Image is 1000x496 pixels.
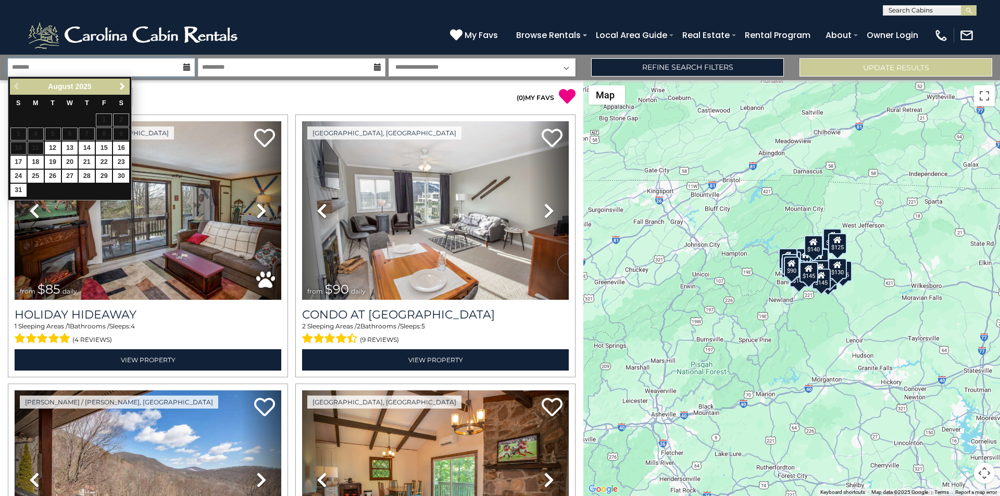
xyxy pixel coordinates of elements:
[302,121,569,300] img: thumbnail_163280808.jpeg
[586,482,620,496] img: Google
[45,142,61,155] a: 12
[96,170,112,183] a: 29
[15,322,281,347] div: Sleeping Areas / Bathrooms / Sleeps:
[974,463,995,484] button: Map camera controls
[51,99,55,107] span: Tuesday
[784,256,799,277] div: $90
[45,156,61,169] a: 19
[307,126,461,139] a: [GEOGRAPHIC_DATA], [GEOGRAPHIC_DATA]
[302,322,306,330] span: 2
[15,121,281,300] img: thumbnail_163267576.jpeg
[934,489,949,495] a: Terms
[871,489,928,495] span: Map data ©2025 Google
[591,26,672,44] a: Local Area Guide
[85,99,89,107] span: Thursday
[113,170,129,183] a: 30
[28,156,44,169] a: 18
[542,397,562,419] a: Add to favorites
[37,282,60,297] span: $85
[421,322,425,330] span: 5
[302,308,569,322] h3: Condo at Pinnacle Inn Resort
[16,99,20,107] span: Sunday
[62,170,78,183] a: 27
[62,156,78,169] a: 20
[974,85,995,106] button: Toggle fullscreen view
[861,26,923,44] a: Owner Login
[131,322,135,330] span: 4
[79,170,95,183] a: 28
[740,26,816,44] a: Rental Program
[934,28,948,43] img: phone-regular-white.png
[823,228,842,249] div: $110
[113,156,129,169] a: 23
[779,248,797,269] div: $125
[781,257,800,277] div: $145
[79,156,95,169] a: 21
[10,184,27,197] a: 31
[799,262,818,283] div: $145
[20,287,35,295] span: from
[799,58,992,77] button: Update Results
[10,170,27,183] a: 24
[33,99,39,107] span: Monday
[511,26,586,44] a: Browse Rentals
[955,489,997,495] a: Report a map error
[45,170,61,183] a: 26
[68,322,70,330] span: 1
[357,322,360,330] span: 2
[542,128,562,150] a: Add to favorites
[959,28,974,43] img: mail-regular-white.png
[116,80,129,93] a: Next
[517,94,525,101] span: ( )
[118,82,127,91] span: Next
[325,282,349,297] span: $90
[75,82,91,91] span: 2025
[96,142,112,155] a: 15
[28,170,44,183] a: 25
[102,99,106,107] span: Friday
[96,156,112,169] a: 22
[586,482,620,496] a: Open this area in Google Maps (opens a new window)
[79,142,95,155] a: 14
[302,308,569,322] a: Condo at [GEOGRAPHIC_DATA]
[677,26,735,44] a: Real Estate
[15,322,17,330] span: 1
[254,397,275,419] a: Add to favorites
[302,322,569,347] div: Sleeping Areas / Bathrooms / Sleeps:
[790,267,808,288] div: $140
[465,29,498,42] span: My Favs
[48,82,73,91] span: August
[351,287,366,295] span: daily
[63,287,77,295] span: daily
[811,260,830,281] div: $140
[62,142,78,155] a: 13
[360,333,399,347] span: (9 reviews)
[119,99,123,107] span: Saturday
[820,489,865,496] button: Keyboard shortcuts
[833,261,852,282] div: $115
[307,287,323,295] span: from
[517,94,554,101] a: (0)MY FAVS
[113,142,129,155] a: 16
[10,156,27,169] a: 17
[591,58,784,77] a: Refine Search Filters
[782,253,797,274] div: $85
[307,396,461,409] a: [GEOGRAPHIC_DATA], [GEOGRAPHIC_DATA]
[790,266,808,287] div: $140
[302,349,569,371] a: View Property
[15,349,281,371] a: View Property
[596,90,615,100] span: Map
[589,85,625,105] button: Change map style
[828,258,847,279] div: $130
[26,20,242,51] img: White-1-2.png
[450,29,501,42] a: My Favs
[72,333,112,347] span: (4 reviews)
[20,396,218,409] a: [PERSON_NAME] / [PERSON_NAME], [GEOGRAPHIC_DATA]
[804,235,823,256] div: $140
[812,269,831,289] div: $145
[67,99,73,107] span: Wednesday
[820,26,857,44] a: About
[796,248,815,269] div: $115
[15,308,281,322] a: Holiday Hideaway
